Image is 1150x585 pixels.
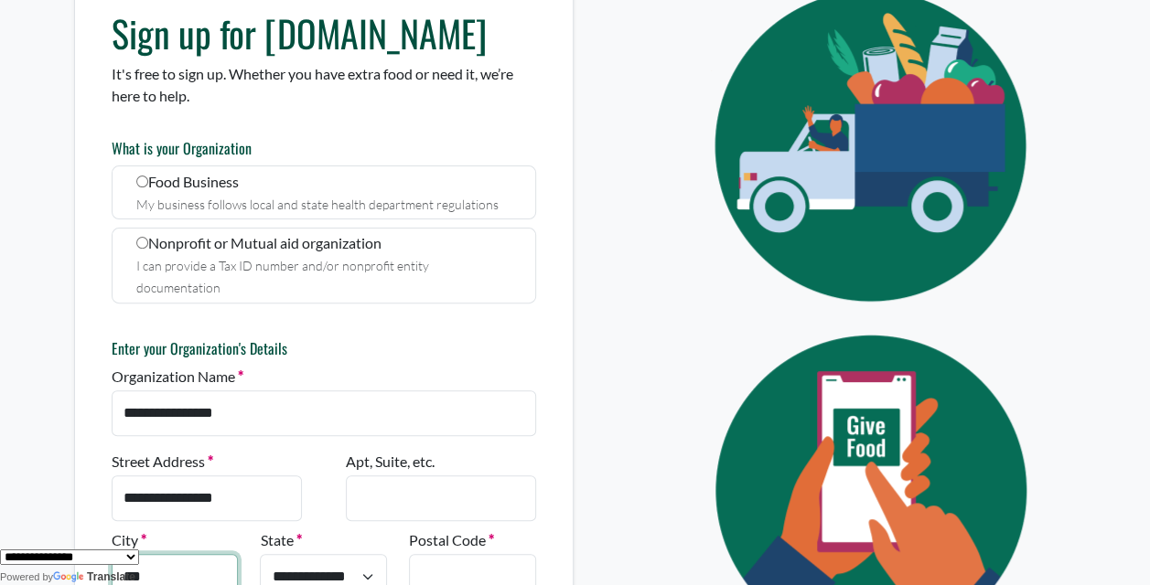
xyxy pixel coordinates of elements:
[112,366,243,388] label: Organization Name
[112,140,536,157] h6: What is your Organization
[112,165,536,219] label: Food Business
[409,529,494,551] label: Postal Code
[136,197,499,212] small: My business follows local and state health department regulations
[112,340,536,357] h6: Enter your Organization's Details
[112,11,536,55] h1: Sign up for [DOMAIN_NAME]
[346,451,435,473] label: Apt, Suite, etc.
[136,258,429,295] small: I can provide a Tax ID number and/or nonprofit entity documentation
[112,228,536,303] label: Nonprofit or Mutual aid organization
[112,451,213,473] label: Street Address
[112,529,146,551] label: City
[53,571,87,584] img: Google Translate
[136,175,148,187] input: Food Business My business follows local and state health department regulations
[260,529,301,551] label: State
[112,63,536,107] p: It's free to sign up. Whether you have extra food or need it, we’re here to help.
[136,237,148,249] input: Nonprofit or Mutual aid organization I can provide a Tax ID number and/or nonprofit entity docume...
[53,570,135,583] a: Translate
